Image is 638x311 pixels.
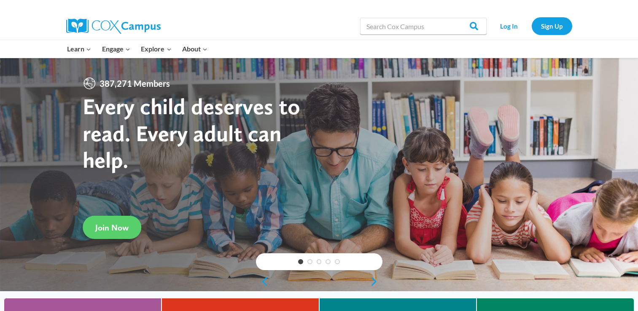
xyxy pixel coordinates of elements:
img: Cox Campus [66,19,161,34]
a: Sign Up [532,17,572,35]
a: next [370,276,382,287]
div: content slider buttons [256,273,382,290]
span: Engage [102,43,130,54]
a: 4 [326,259,331,264]
span: Learn [67,43,91,54]
strong: Every child deserves to read. Every adult can help. [83,93,300,173]
a: 3 [317,259,322,264]
span: About [182,43,207,54]
nav: Secondary Navigation [491,17,572,35]
span: Explore [141,43,171,54]
a: Log In [491,17,528,35]
a: Join Now [83,216,141,239]
a: 1 [298,259,303,264]
nav: Primary Navigation [62,40,213,58]
a: previous [256,276,269,287]
span: 387,271 Members [96,77,173,90]
span: Join Now [95,223,129,233]
a: 5 [335,259,340,264]
a: 2 [307,259,312,264]
input: Search Cox Campus [360,18,487,35]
